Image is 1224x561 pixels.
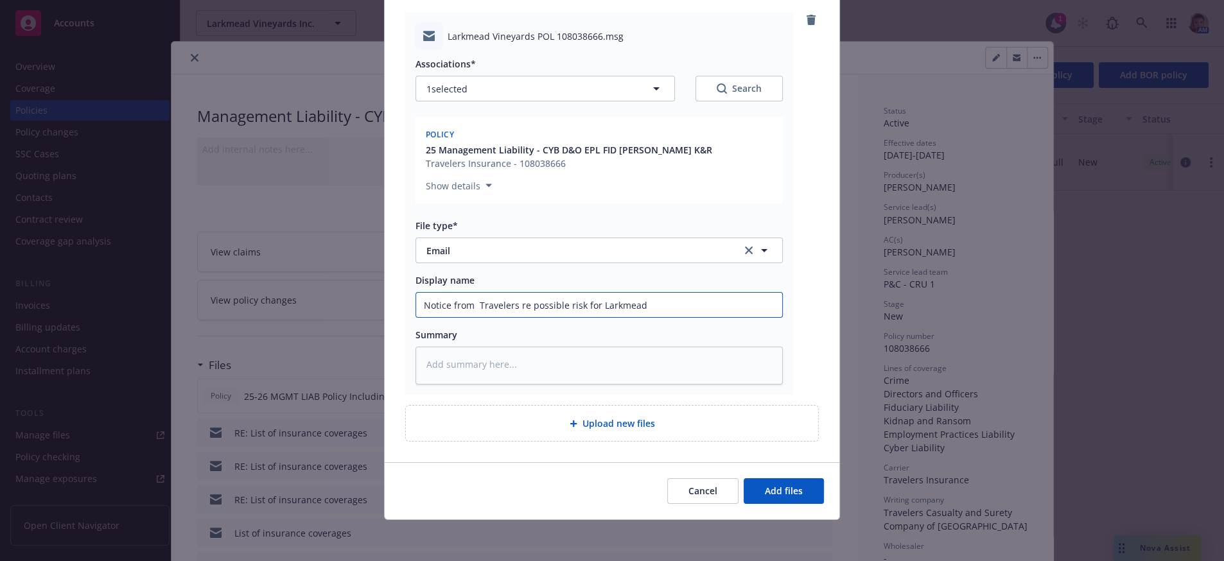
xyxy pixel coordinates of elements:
[667,478,739,504] button: Cancel
[688,485,717,497] span: Cancel
[765,485,803,497] span: Add files
[582,417,655,430] span: Upload new files
[405,405,819,442] div: Upload new files
[744,478,824,504] button: Add files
